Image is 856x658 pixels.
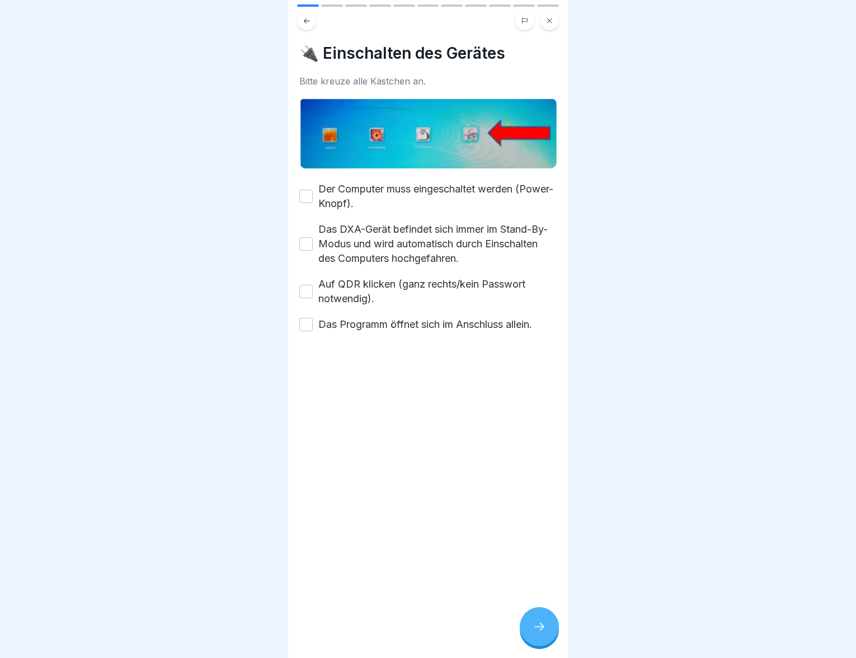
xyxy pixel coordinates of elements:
h4: 🔌 Einschalten des Gerätes [299,44,557,63]
label: Das DXA-Gerät befindet sich immer im Stand-By-Modus und wird automatisch durch Einschalten des Co... [318,222,557,266]
label: Auf QDR klicken (ganz rechts/kein Passwort notwendig). [318,277,557,306]
div: Bitte kreuze alle Kästchen an. [299,76,557,87]
label: Der Computer muss eingeschaltet werden (Power-Knopf). [318,182,557,211]
label: Das Programm öffnet sich im Anschluss allein. [318,317,532,332]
